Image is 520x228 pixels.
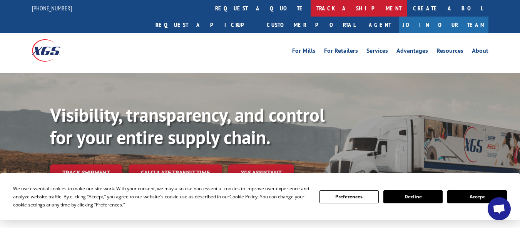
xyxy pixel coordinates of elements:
a: Advantages [396,48,428,56]
a: Customer Portal [261,17,361,33]
a: Resources [436,48,463,56]
a: About [472,48,488,56]
a: Services [366,48,388,56]
span: Cookie Policy [229,193,257,200]
a: Request a pickup [150,17,261,33]
span: Preferences [96,201,122,208]
a: For Mills [292,48,316,56]
div: Open chat [488,197,511,220]
a: Join Our Team [399,17,488,33]
a: XGS ASSISTANT [228,164,294,181]
button: Preferences [319,190,379,203]
a: Calculate transit time [129,164,222,181]
b: Visibility, transparency, and control for your entire supply chain. [50,103,325,149]
a: [PHONE_NUMBER] [32,4,72,12]
button: Decline [383,190,443,203]
div: We use essential cookies to make our site work. With your consent, we may also use non-essential ... [13,184,310,209]
button: Accept [447,190,507,203]
a: For Retailers [324,48,358,56]
a: Track shipment [50,164,122,181]
a: Agent [361,17,399,33]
